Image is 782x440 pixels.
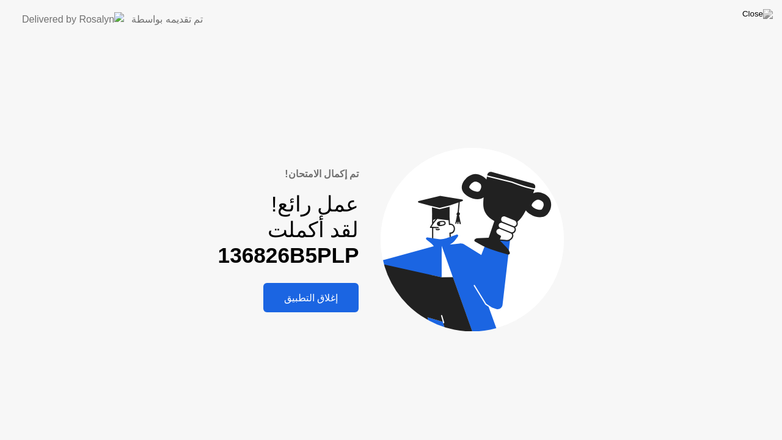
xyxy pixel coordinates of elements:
b: 136826B5PLP [218,243,359,267]
div: عمل رائع! لقد أكملت [218,191,359,269]
div: تم تقديمه بواسطة [131,12,203,27]
div: تم إكمال الامتحان! [218,167,359,182]
button: إغلاق التطبيق [263,283,359,312]
img: Delivered by Rosalyn [22,12,124,26]
div: إغلاق التطبيق [267,292,355,304]
img: Close [742,9,773,19]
